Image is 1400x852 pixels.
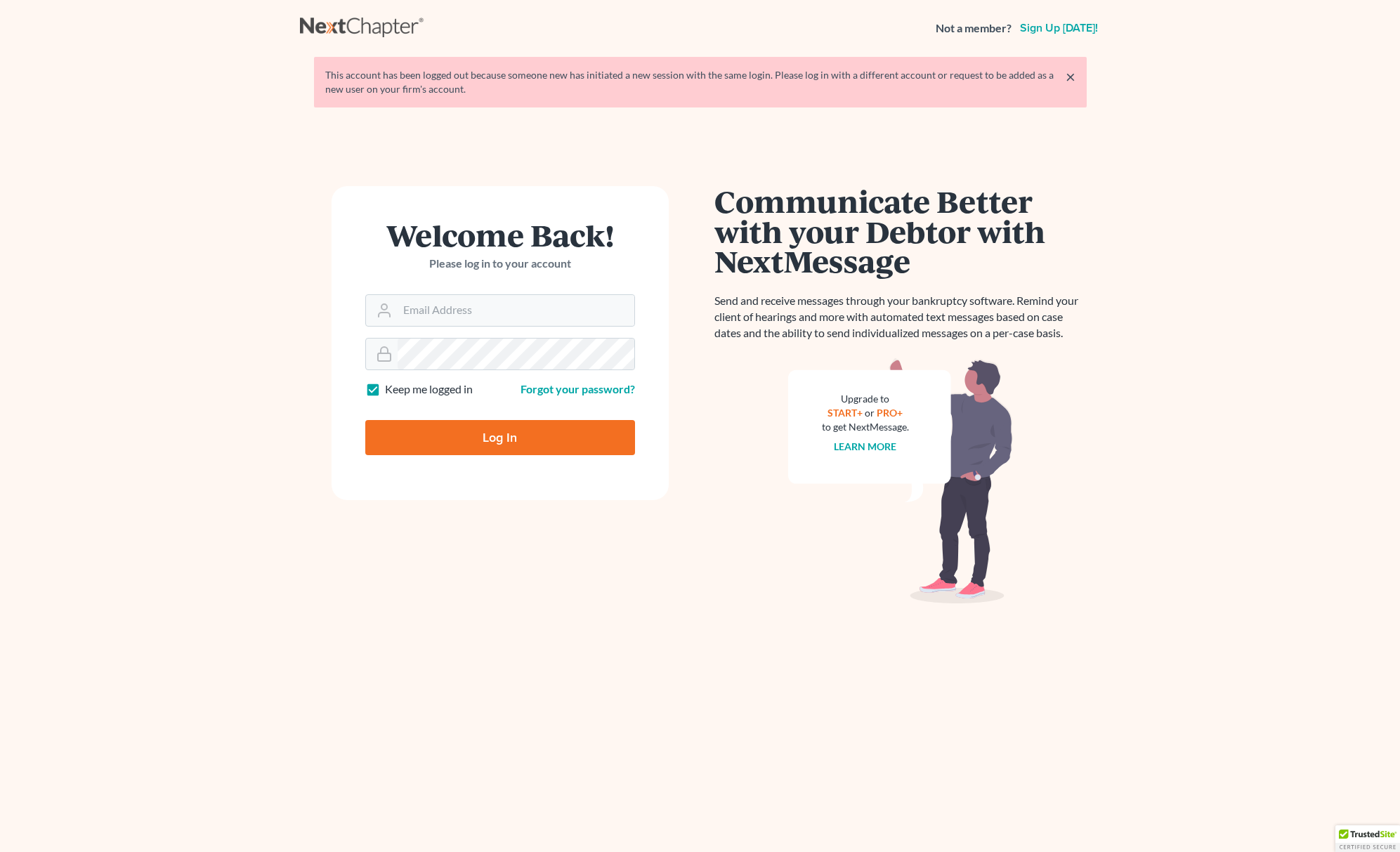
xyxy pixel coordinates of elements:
[834,440,896,452] a: Learn more
[822,392,909,406] div: Upgrade to
[365,256,635,272] p: Please log in to your account
[398,295,634,326] input: Email Address
[877,407,903,419] a: PRO+
[385,381,473,398] label: Keep me logged in
[827,407,863,419] a: START+
[325,68,1075,96] div: This account has been logged out because someone new has initiated a new session with the same lo...
[714,293,1087,341] p: Send and receive messages through your bankruptcy software. Remind your client of hearings and mo...
[714,186,1087,276] h1: Communicate Better with your Debtor with NextMessage
[788,358,1013,604] img: nextmessage_bg-59042aed3d76b12b5cd301f8e5b87938c9018125f34e5fa2b7a6b67550977c72.svg
[865,407,875,419] span: or
[365,420,635,455] input: Log In
[365,220,635,250] h1: Welcome Back!
[1017,22,1101,34] a: Sign up [DATE]!
[1066,68,1075,85] a: ×
[521,382,635,395] a: Forgot your password?
[936,20,1012,37] strong: Not a member?
[1335,825,1400,852] div: TrustedSite Certified
[822,420,909,434] div: to get NextMessage.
